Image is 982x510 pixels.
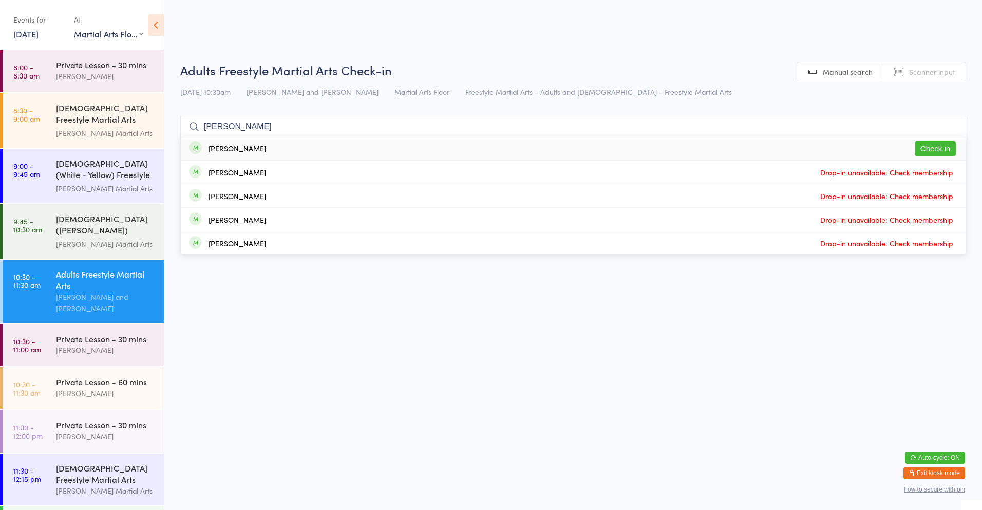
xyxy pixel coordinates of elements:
div: [PERSON_NAME] and [PERSON_NAME] [56,291,155,315]
span: Drop-in unavailable: Check membership [818,212,956,227]
time: 11:30 - 12:00 pm [13,423,43,440]
span: [DATE] 10:30am [180,87,231,97]
a: 10:30 -11:30 amPrivate Lesson - 60 mins[PERSON_NAME] [3,367,164,409]
span: Drop-in unavailable: Check membership [818,188,956,204]
h2: Adults Freestyle Martial Arts Check-in [180,62,966,79]
div: [PERSON_NAME] [209,239,266,247]
div: [PERSON_NAME] [56,70,155,82]
span: Scanner input [909,67,955,77]
div: Martial Arts Floor [74,28,143,40]
div: Private Lesson - 60 mins [56,376,155,387]
div: [PERSON_NAME] Martial Arts [56,485,155,497]
div: [DEMOGRAPHIC_DATA] ([PERSON_NAME]) Freestyle Martial Arts [56,213,155,238]
time: 11:30 - 12:15 pm [13,466,41,483]
span: Drop-in unavailable: Check membership [818,165,956,180]
a: 9:45 -10:30 am[DEMOGRAPHIC_DATA] ([PERSON_NAME]) Freestyle Martial Arts[PERSON_NAME] Martial Arts [3,204,164,259]
div: Adults Freestyle Martial Arts [56,268,155,291]
a: 11:30 -12:00 pmPrivate Lesson - 30 mins[PERSON_NAME] [3,410,164,453]
div: Private Lesson - 30 mins [56,59,155,70]
span: [PERSON_NAME] and [PERSON_NAME] [247,87,379,97]
a: 10:30 -11:00 amPrivate Lesson - 30 mins[PERSON_NAME] [3,324,164,366]
div: [PERSON_NAME] [56,387,155,399]
div: Private Lesson - 30 mins [56,333,155,344]
time: 9:00 - 9:45 am [13,162,40,178]
span: Martial Arts Floor [394,87,449,97]
div: [PERSON_NAME] Martial Arts [56,183,155,194]
div: [PERSON_NAME] [209,144,266,152]
time: 8:00 - 8:30 am [13,63,40,80]
a: 10:30 -11:30 amAdults Freestyle Martial Arts[PERSON_NAME] and [PERSON_NAME] [3,260,164,323]
a: 11:30 -12:15 pm[DEMOGRAPHIC_DATA] Freestyle Martial Arts[PERSON_NAME] Martial Arts [3,454,164,505]
div: [PERSON_NAME] [209,168,266,176]
div: [PERSON_NAME] [209,192,266,200]
time: 10:30 - 11:30 am [13,380,41,397]
button: Auto-cycle: ON [905,452,965,464]
time: 10:30 - 11:30 am [13,272,41,289]
time: 10:30 - 11:00 am [13,337,41,354]
div: At [74,11,143,28]
div: [PERSON_NAME] Martial Arts [56,127,155,139]
time: 8:30 - 9:00 am [13,106,40,123]
a: [DATE] [13,28,39,40]
button: Check in [915,141,956,156]
time: 9:45 - 10:30 am [13,217,42,233]
button: how to secure with pin [904,486,965,493]
a: 9:00 -9:45 am[DEMOGRAPHIC_DATA] (White - Yellow) Freestyle Martial Arts[PERSON_NAME] Martial Arts [3,149,164,203]
input: Search [180,115,966,139]
div: [PERSON_NAME] [209,215,266,224]
a: 8:30 -9:00 am[DEMOGRAPHIC_DATA] Freestyle Martial Arts (Little Heroes)[PERSON_NAME] Martial Arts [3,93,164,148]
div: [PERSON_NAME] Martial Arts [56,238,155,250]
span: Freestyle Martial Arts - Adults and [DEMOGRAPHIC_DATA] - Freestyle Martial Arts [465,87,732,97]
a: 8:00 -8:30 amPrivate Lesson - 30 mins[PERSON_NAME] [3,50,164,92]
div: Events for [13,11,64,28]
div: [PERSON_NAME] [56,430,155,442]
div: [PERSON_NAME] [56,344,155,356]
button: Exit kiosk mode [903,467,965,479]
div: [DEMOGRAPHIC_DATA] Freestyle Martial Arts [56,462,155,485]
div: Private Lesson - 30 mins [56,419,155,430]
span: Drop-in unavailable: Check membership [818,236,956,251]
span: Manual search [823,67,873,77]
div: [DEMOGRAPHIC_DATA] Freestyle Martial Arts (Little Heroes) [56,102,155,127]
div: [DEMOGRAPHIC_DATA] (White - Yellow) Freestyle Martial Arts [56,158,155,183]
